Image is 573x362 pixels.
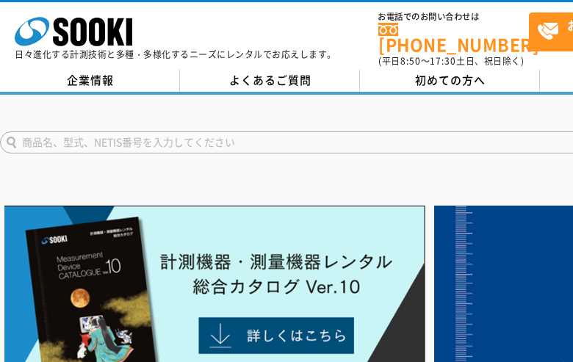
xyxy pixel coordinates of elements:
span: 初めての方へ [415,72,486,88]
span: 8:50 [400,54,421,68]
span: 17:30 [430,54,456,68]
span: (平日 ～ 土日、祝日除く) [378,54,524,68]
a: よくあるご質問 [180,70,360,92]
a: 初めての方へ [360,70,540,92]
p: 日々進化する計測技術と多種・多様化するニーズにレンタルでお応えします。 [15,50,336,59]
span: お電話でのお問い合わせは [378,12,529,21]
a: [PHONE_NUMBER] [378,23,529,53]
